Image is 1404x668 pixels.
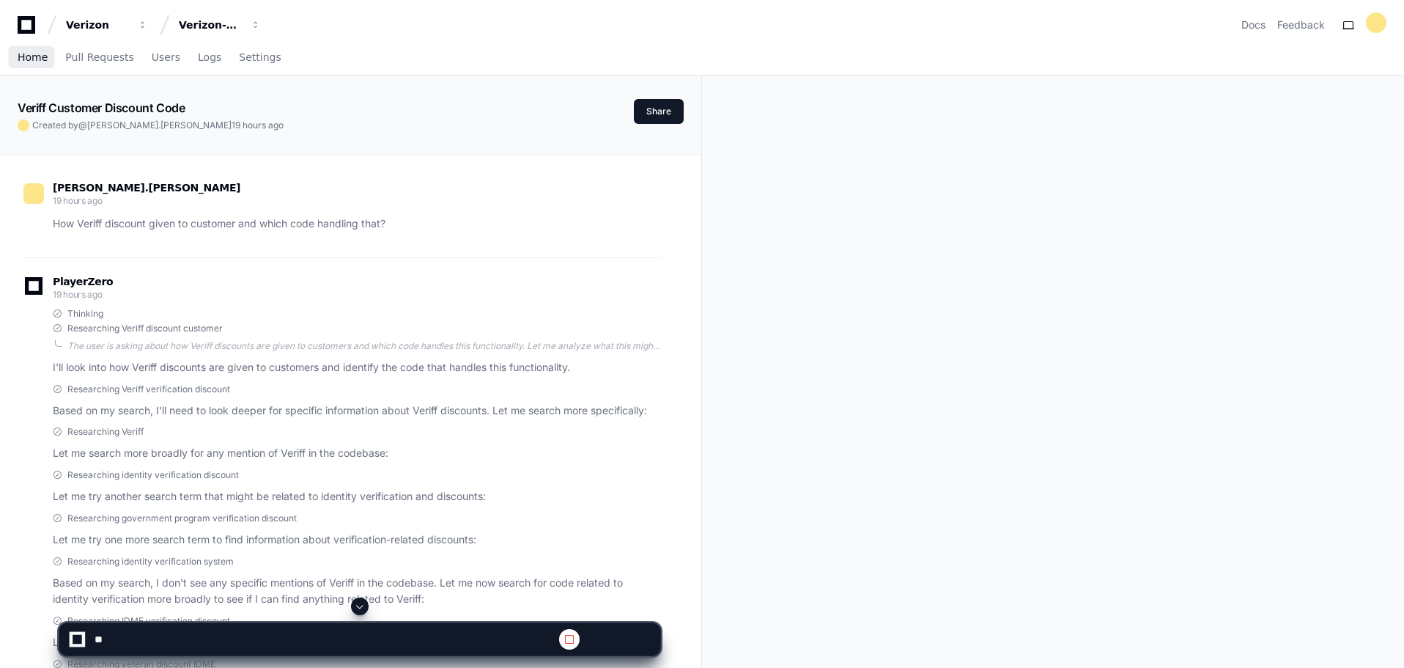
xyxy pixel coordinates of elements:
a: Logs [198,41,221,75]
app-text-character-animate: Veriff Customer Discount Code [18,100,185,115]
p: Let me try one more search term to find information about verification-related discounts: [53,532,660,548]
div: Verizon-Clarify-Order-Management [179,18,242,32]
span: Settings [239,53,281,62]
span: Researching identity verification system [67,556,234,568]
span: 19 hours ago [53,195,102,206]
a: Users [152,41,180,75]
span: Users [152,53,180,62]
span: [PERSON_NAME].[PERSON_NAME] [53,182,240,194]
span: PlayerZero [53,277,113,286]
span: [PERSON_NAME].[PERSON_NAME] [87,120,232,131]
div: The user is asking about how Veriff discounts are given to customers and which code handles this ... [67,340,660,352]
p: I'll look into how Veriff discounts are given to customers and identify the code that handles thi... [53,359,660,376]
span: Researching Veriff [67,426,144,438]
button: Share [634,99,684,124]
button: Verizon [60,12,154,38]
span: Thinking [67,308,103,320]
p: Based on my search, I don't see any specific mentions of Veriff in the codebase. Let me now searc... [53,575,660,609]
a: Docs [1241,18,1266,32]
button: Verizon-Clarify-Order-Management [173,12,267,38]
span: 19 hours ago [53,289,102,300]
span: Logs [198,53,221,62]
span: Created by [32,120,284,131]
span: @ [78,120,87,131]
p: Based on my search, I'll need to look deeper for specific information about Veriff discounts. Let... [53,403,660,419]
span: Researching government program verification discount [67,513,297,524]
span: 19 hours ago [232,120,284,131]
a: Pull Requests [65,41,133,75]
a: Home [18,41,48,75]
span: Researching Veriff discount customer [67,323,223,334]
p: Let me try another search term that might be related to identity verification and discounts: [53,488,660,505]
p: How Veriff discount given to customer and which code handling that? [53,216,660,232]
span: Researching identity verification discount [67,469,239,481]
a: Settings [239,41,281,75]
span: Researching Veriff verification discount [67,383,230,395]
button: Feedback [1277,18,1325,32]
span: Home [18,53,48,62]
span: Pull Requests [65,53,133,62]
p: Let me search more broadly for any mention of Veriff in the codebase: [53,445,660,462]
div: Verizon [66,18,129,32]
